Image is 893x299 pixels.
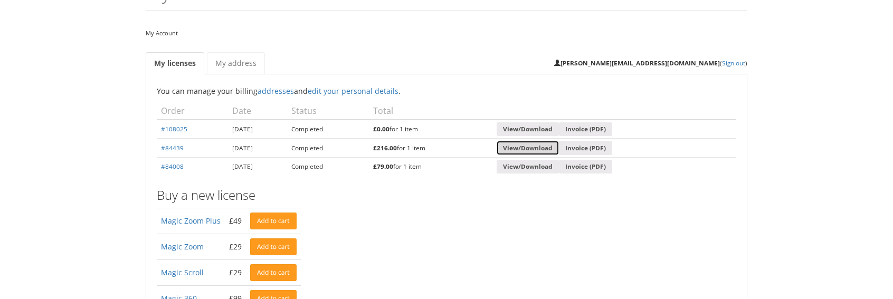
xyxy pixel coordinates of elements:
td: Completed [287,138,369,157]
a: Add to cart [250,238,297,255]
td: Completed [287,120,369,139]
a: edit your personal details [308,86,398,96]
td: for 1 item [369,138,492,157]
a: Invoice (PDF) [559,160,612,174]
td: £49 [225,208,246,234]
span: Order [161,105,185,117]
a: Add to cart [250,264,297,281]
a: Magic Scroll [161,267,204,277]
span: £ [373,162,377,170]
a: My address [207,52,265,74]
span: Total [373,105,393,117]
a: Sign out [722,59,745,67]
p: You can manage your billing and . [157,85,736,97]
a: My licenses [146,52,204,74]
strong: [PERSON_NAME][EMAIL_ADDRESS][DOMAIN_NAME] [554,59,720,67]
td: Completed [287,157,369,176]
a: Magic Zoom [161,242,204,252]
a: #108025 [161,124,187,133]
small: ( ) [554,59,747,67]
span: £ [373,143,377,152]
bdi: 79.00 [373,162,393,170]
nav: My Account [146,27,747,39]
time: [DATE] [232,124,253,133]
h3: Buy a new license [157,188,736,202]
time: [DATE] [232,162,253,170]
a: addresses [258,86,294,96]
a: View/Download [497,160,559,174]
td: £29 [225,259,246,285]
a: #84439 [161,143,184,152]
a: #84008 [161,162,184,170]
td: for 1 item [369,157,492,176]
bdi: 216.00 [373,143,397,152]
a: Invoice (PDF) [559,122,612,137]
a: Magic Zoom Plus [161,216,221,226]
a: Invoice (PDF) [559,141,612,155]
a: Add to cart [250,213,297,229]
a: View/Download [497,122,559,137]
span: £ [373,124,377,133]
time: [DATE] [232,143,253,152]
span: Status [291,105,317,117]
span: Date [232,105,251,117]
a: View/Download [497,141,559,155]
td: for 1 item [369,120,492,139]
td: £29 [225,234,246,259]
bdi: 0.00 [373,124,389,133]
